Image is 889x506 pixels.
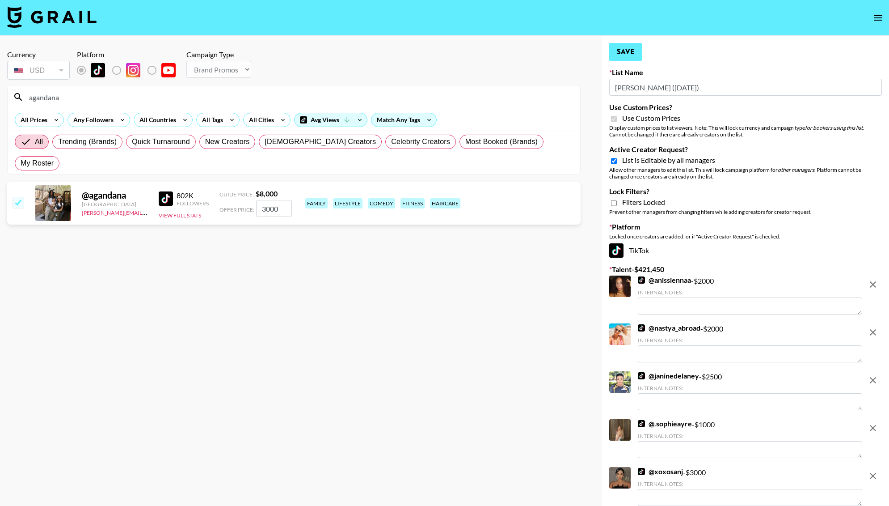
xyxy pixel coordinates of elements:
[638,337,862,344] div: Internal Notes:
[805,124,863,131] em: for bookers using this list
[159,212,201,219] button: View Full Stats
[465,136,538,147] span: Most Booked (Brands)
[609,243,624,258] img: TikTok
[256,189,278,198] strong: $ 8,000
[864,467,882,485] button: remove
[609,124,882,138] div: Display custom prices to list viewers. Note: This will lock currency and campaign type . Cannot b...
[638,467,862,506] div: - $ 3000
[638,420,645,427] img: TikTok
[186,50,251,59] div: Campaign Type
[159,191,173,206] img: TikTok
[24,90,575,104] input: Search by User Name
[609,222,882,231] label: Platform
[126,63,140,77] img: Instagram
[622,114,680,123] span: Use Custom Prices
[391,136,450,147] span: Celebrity Creators
[638,433,862,439] div: Internal Notes:
[638,276,862,315] div: - $ 2000
[638,372,645,379] img: TikTok
[638,468,645,475] img: TikTok
[609,265,882,274] label: Talent - $ 421,450
[638,324,645,332] img: TikTok
[15,113,49,127] div: All Prices
[161,63,176,77] img: YouTube
[295,113,367,127] div: Avg Views
[7,6,97,28] img: Grail Talent
[864,276,882,293] button: remove
[35,136,43,147] span: All
[77,50,183,59] div: Platform
[609,243,882,258] div: TikTok
[265,136,376,147] span: [DEMOGRAPHIC_DATA] Creators
[68,113,115,127] div: Any Followers
[205,136,250,147] span: New Creators
[638,323,700,332] a: @nastya_abroad
[864,419,882,437] button: remove
[21,158,54,169] span: My Roster
[638,419,692,428] a: @.sophieayre
[256,200,292,217] input: 8,000
[177,191,209,200] div: 802K
[368,198,395,208] div: comedy
[219,191,254,198] span: Guide Price:
[638,323,862,362] div: - $ 2000
[609,187,882,196] label: Lock Filters?
[864,371,882,389] button: remove
[132,136,190,147] span: Quick Turnaround
[134,113,178,127] div: All Countries
[7,50,70,59] div: Currency
[869,9,887,27] button: open drawer
[609,68,882,77] label: List Name
[609,233,882,240] div: Locked once creators are added, or if "Active Creator Request" is checked.
[609,208,882,215] div: Prevent other managers from changing filters while adding creators for creator request.
[219,206,254,213] span: Offer Price:
[58,136,117,147] span: Trending (Brands)
[77,61,183,80] div: List locked to TikTok.
[638,276,645,284] img: TikTok
[430,198,460,208] div: haircare
[197,113,225,127] div: All Tags
[609,166,882,180] div: Allow other managers to edit this list. This will lock campaign platform for . Platform cannot be...
[638,276,691,285] a: @anissiennaa
[82,208,214,216] a: [PERSON_NAME][EMAIL_ADDRESS][DOMAIN_NAME]
[622,156,715,165] span: List is Editable by all managers
[638,419,862,458] div: - $ 1000
[244,113,276,127] div: All Cities
[400,198,425,208] div: fitness
[609,145,882,154] label: Active Creator Request?
[9,63,68,78] div: USD
[305,198,328,208] div: family
[371,113,436,127] div: Match Any Tags
[638,371,699,380] a: @janinedelaney
[638,480,862,487] div: Internal Notes:
[638,385,862,391] div: Internal Notes:
[622,198,665,207] span: Filters Locked
[333,198,362,208] div: lifestyle
[638,467,683,476] a: @xoxosanj
[638,289,862,296] div: Internal Notes:
[7,59,70,81] div: Currency is locked to USD
[91,63,105,77] img: TikTok
[82,201,148,208] div: [GEOGRAPHIC_DATA]
[864,323,882,341] button: remove
[609,103,882,112] label: Use Custom Prices?
[609,43,642,61] button: Save
[82,190,148,201] div: @ agandana
[638,371,862,410] div: - $ 2500
[177,200,209,207] div: Followers
[778,166,814,173] em: other managers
